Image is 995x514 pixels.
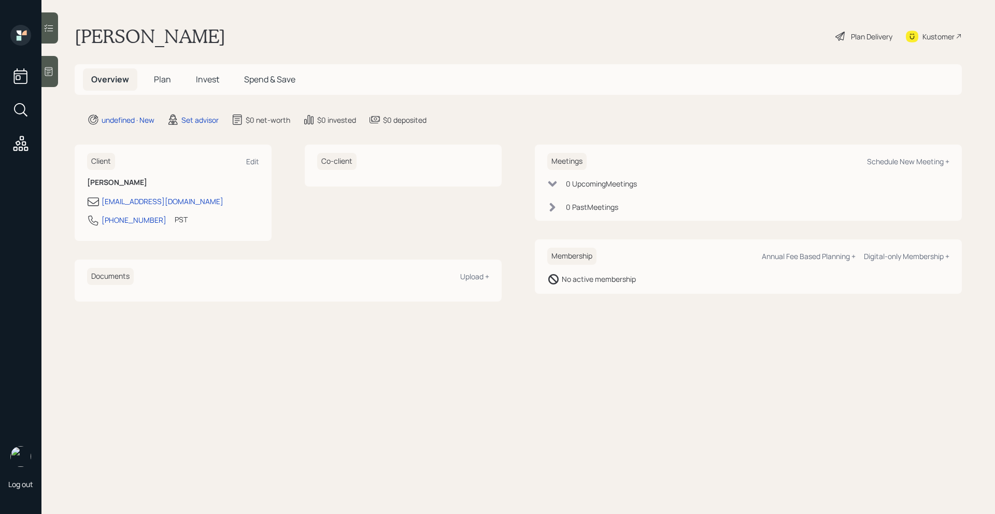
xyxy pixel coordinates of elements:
img: retirable_logo.png [10,446,31,467]
div: $0 deposited [383,115,427,125]
div: Kustomer [922,31,955,42]
div: Upload + [460,272,489,281]
div: 0 Past Meeting s [566,202,618,212]
div: 0 Upcoming Meeting s [566,178,637,189]
h1: [PERSON_NAME] [75,25,225,48]
div: Log out [8,479,33,489]
h6: Membership [547,248,596,265]
div: Plan Delivery [851,31,892,42]
h6: Client [87,153,115,170]
span: Invest [196,74,219,85]
div: Schedule New Meeting + [867,156,949,166]
h6: [PERSON_NAME] [87,178,259,187]
div: Set advisor [181,115,219,125]
h6: Documents [87,268,134,285]
div: $0 invested [317,115,356,125]
div: [EMAIL_ADDRESS][DOMAIN_NAME] [102,196,223,207]
div: undefined · New [102,115,154,125]
span: Spend & Save [244,74,295,85]
div: No active membership [562,274,636,284]
h6: Co-client [317,153,357,170]
div: [PHONE_NUMBER] [102,215,166,225]
div: Annual Fee Based Planning + [762,251,856,261]
div: Digital-only Membership + [864,251,949,261]
span: Overview [91,74,129,85]
div: Edit [246,156,259,166]
span: Plan [154,74,171,85]
div: PST [175,214,188,225]
h6: Meetings [547,153,587,170]
div: $0 net-worth [246,115,290,125]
